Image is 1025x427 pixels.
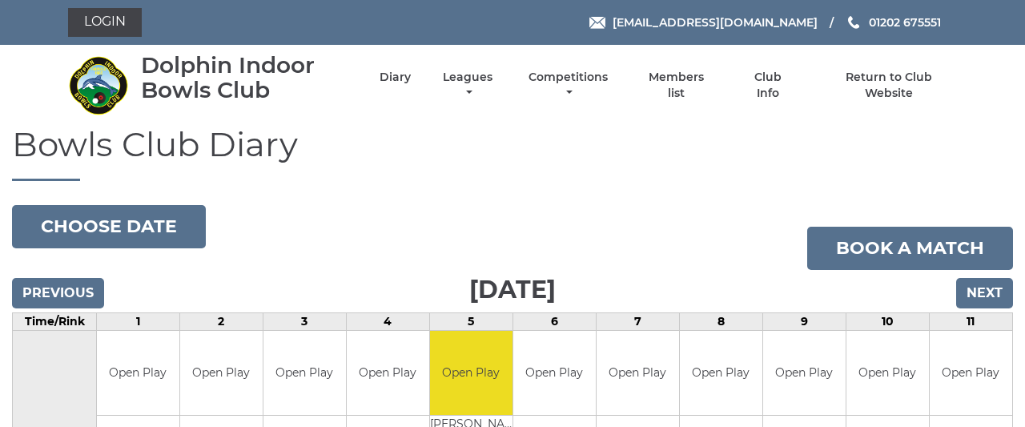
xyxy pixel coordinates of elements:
a: Competitions [525,70,612,101]
input: Previous [12,278,104,308]
td: 4 [346,313,429,331]
a: Diary [380,70,411,85]
td: Open Play [513,331,596,415]
div: Dolphin Indoor Bowls Club [141,53,352,103]
img: Phone us [848,16,859,29]
td: Open Play [430,331,512,415]
input: Next [956,278,1013,308]
button: Choose date [12,205,206,248]
a: Login [68,8,142,37]
td: 5 [429,313,512,331]
td: 8 [679,313,762,331]
a: Club Info [742,70,794,101]
td: Open Play [930,331,1012,415]
td: 3 [263,313,346,331]
h1: Bowls Club Diary [12,126,1013,181]
a: Email [EMAIL_ADDRESS][DOMAIN_NAME] [589,14,818,31]
td: 7 [596,313,679,331]
td: 10 [846,313,929,331]
a: Phone us 01202 675551 [846,14,941,31]
td: Open Play [347,331,429,415]
td: Open Play [263,331,346,415]
td: Open Play [763,331,846,415]
img: Email [589,17,605,29]
img: Dolphin Indoor Bowls Club [68,55,128,115]
a: Members list [640,70,713,101]
span: 01202 675551 [869,15,941,30]
td: Time/Rink [13,313,97,331]
td: 1 [97,313,180,331]
td: Open Play [680,331,762,415]
td: 11 [929,313,1012,331]
a: Book a match [807,227,1013,270]
td: 6 [512,313,596,331]
td: Open Play [97,331,179,415]
td: Open Play [846,331,929,415]
td: 9 [762,313,846,331]
span: [EMAIL_ADDRESS][DOMAIN_NAME] [613,15,818,30]
td: Open Play [180,331,263,415]
a: Return to Club Website [822,70,957,101]
td: 2 [179,313,263,331]
a: Leagues [439,70,496,101]
td: Open Play [597,331,679,415]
